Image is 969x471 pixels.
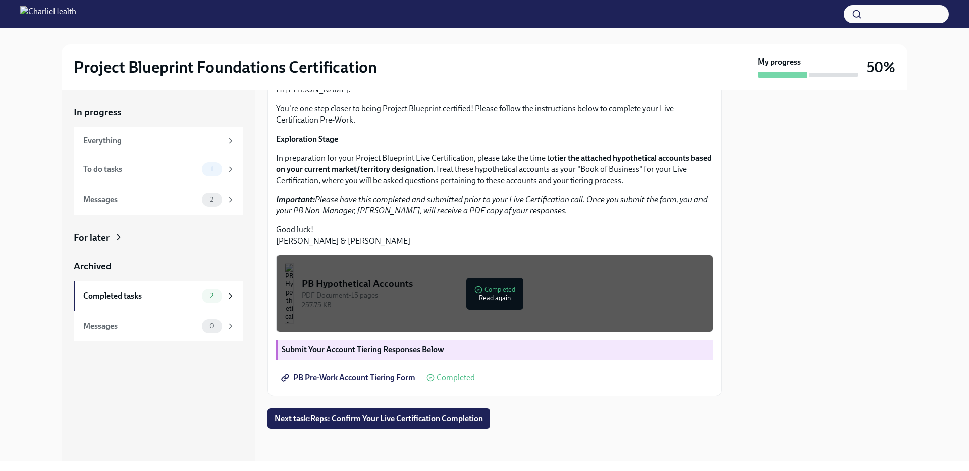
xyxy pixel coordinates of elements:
[285,263,294,324] img: PB Hypothetical Accounts
[302,277,705,290] div: PB Hypothetical Accounts
[74,57,377,77] h2: Project Blueprint Foundations Certification
[302,290,705,300] div: PDF Document • 15 pages
[276,84,713,95] p: Hi [PERSON_NAME]!
[867,58,895,76] h3: 50%
[74,281,243,311] a: Completed tasks2
[276,195,315,204] strong: Important:
[276,153,713,186] p: In preparation for your Project Blueprint Live Certification, please take the time to Treat these...
[74,311,243,341] a: Messages0
[20,6,76,22] img: CharlieHealth
[83,164,198,175] div: To do tasks
[74,260,243,273] a: Archived
[203,322,221,330] span: 0
[267,408,490,429] button: Next task:Reps: Confirm Your Live Certification Completion
[276,103,713,126] p: You're one step closer to being Project Blueprint certified! Please follow the instructions below...
[74,127,243,154] a: Everything
[74,231,243,244] a: For later
[282,345,444,355] strong: Submit Your Account Tiering Responses Below
[74,106,243,119] a: In progress
[204,196,220,203] span: 2
[83,321,198,332] div: Messages
[275,414,483,424] span: Next task : Reps: Confirm Your Live Certification Completion
[83,290,198,302] div: Completed tasks
[302,300,705,310] div: 257.75 KB
[83,135,222,146] div: Everything
[74,154,243,185] a: To do tasks1
[276,255,713,332] button: PB Hypothetical AccountsPDF Document•15 pages257.75 KBCompletedRead again
[204,292,220,300] span: 2
[758,56,801,68] strong: My progress
[204,165,220,173] span: 1
[276,224,713,247] p: Good luck! [PERSON_NAME] & [PERSON_NAME]
[437,374,475,382] span: Completed
[276,368,422,388] a: PB Pre-Work Account Tiering Form
[283,373,415,383] span: PB Pre-Work Account Tiering Form
[74,231,110,244] div: For later
[83,194,198,205] div: Messages
[276,134,338,144] strong: Exploration Stage
[276,195,708,215] em: Please have this completed and submitted prior to your Live Certification call. Once you submit t...
[74,185,243,215] a: Messages2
